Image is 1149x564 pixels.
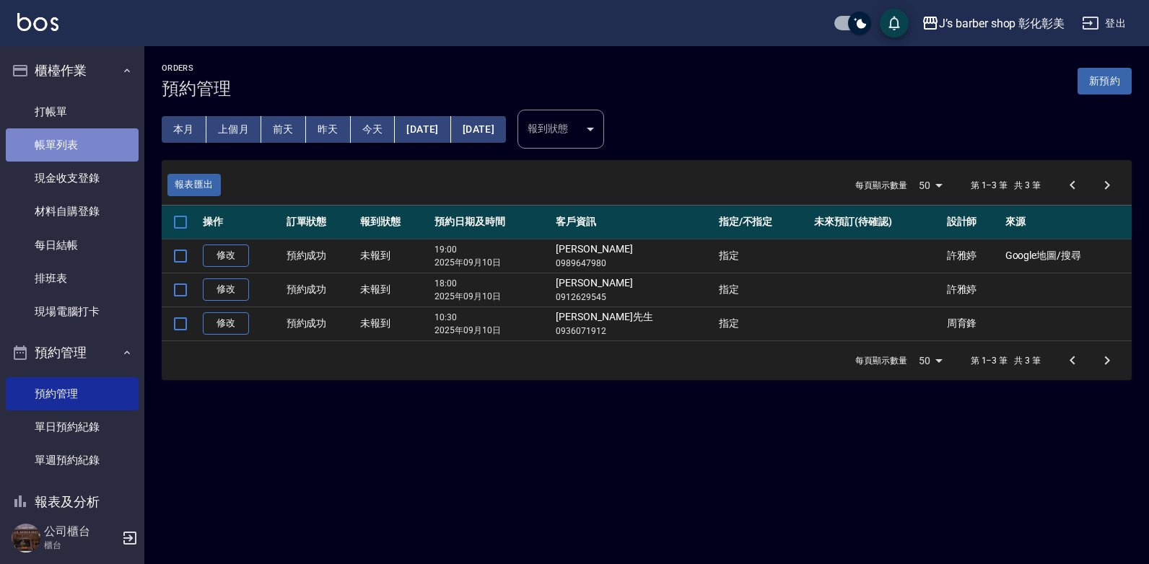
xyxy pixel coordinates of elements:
button: 櫃檯作業 [6,52,139,89]
button: 新預約 [1078,68,1132,94]
th: 訂單狀態 [283,206,357,239]
button: 登出 [1076,10,1132,37]
p: 櫃台 [44,539,118,552]
img: Person [12,524,40,552]
td: [PERSON_NAME] [552,239,715,273]
p: 0989647980 [556,257,711,270]
button: 上個月 [206,116,261,143]
p: 18:00 [434,277,549,290]
td: Google地圖/搜尋 [1002,239,1132,273]
td: 未報到 [357,273,431,307]
th: 操作 [199,206,283,239]
th: 設計師 [943,206,1002,239]
th: 未來預訂(待確認) [811,206,943,239]
td: [PERSON_NAME]先生 [552,307,715,340]
td: 指定 [715,307,811,340]
a: 預約管理 [6,377,139,410]
th: 客戶資訊 [552,206,715,239]
td: 指定 [715,239,811,273]
button: 昨天 [306,116,351,143]
td: 未報到 [357,239,431,273]
a: 修改 [203,244,249,267]
a: 單週預約紀錄 [6,444,139,477]
button: 前天 [261,116,306,143]
a: 單日預約紀錄 [6,410,139,444]
button: 預約管理 [6,334,139,371]
div: 50 [913,341,948,380]
div: 50 [913,166,948,205]
td: 周育鋒 [943,307,1002,340]
p: 2025年09月10日 [434,324,549,337]
td: 許雅婷 [943,239,1002,273]
th: 預約日期及時間 [431,206,552,239]
a: 現場電腦打卡 [6,295,139,328]
th: 報到狀態 [357,206,431,239]
button: J’s barber shop 彰化彰美 [916,9,1070,38]
td: 未報到 [357,307,431,340]
a: 排班表 [6,262,139,295]
img: Logo [17,13,58,31]
p: 每頁顯示數量 [855,179,907,192]
button: [DATE] [395,116,450,143]
button: save [880,9,909,38]
p: 每頁顯示數量 [855,354,907,367]
td: 預約成功 [283,273,357,307]
p: 2025年09月10日 [434,290,549,303]
td: 指定 [715,273,811,307]
th: 指定/不指定 [715,206,811,239]
button: [DATE] [451,116,506,143]
a: 每日結帳 [6,229,139,262]
a: 材料自購登錄 [6,195,139,228]
th: 來源 [1002,206,1132,239]
p: 10:30 [434,311,549,324]
p: 19:00 [434,243,549,256]
h3: 預約管理 [162,79,231,99]
a: 修改 [203,312,249,335]
p: 0936071912 [556,325,711,338]
p: 0912629545 [556,291,711,304]
a: 打帳單 [6,95,139,128]
td: [PERSON_NAME] [552,273,715,307]
td: 預約成功 [283,239,357,273]
button: 報表匯出 [167,174,221,196]
td: 預約成功 [283,307,357,340]
a: 帳單列表 [6,128,139,162]
a: 現金收支登錄 [6,162,139,195]
a: 修改 [203,278,249,301]
h5: 公司櫃台 [44,524,118,539]
h2: Orders [162,63,231,73]
div: J’s barber shop 彰化彰美 [939,14,1065,32]
button: 報表及分析 [6,483,139,521]
p: 2025年09月10日 [434,256,549,269]
a: 新預約 [1078,74,1132,87]
button: 本月 [162,116,206,143]
td: 許雅婷 [943,273,1002,307]
button: 今天 [351,116,396,143]
p: 第 1–3 筆 共 3 筆 [971,179,1041,192]
p: 第 1–3 筆 共 3 筆 [971,354,1041,367]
